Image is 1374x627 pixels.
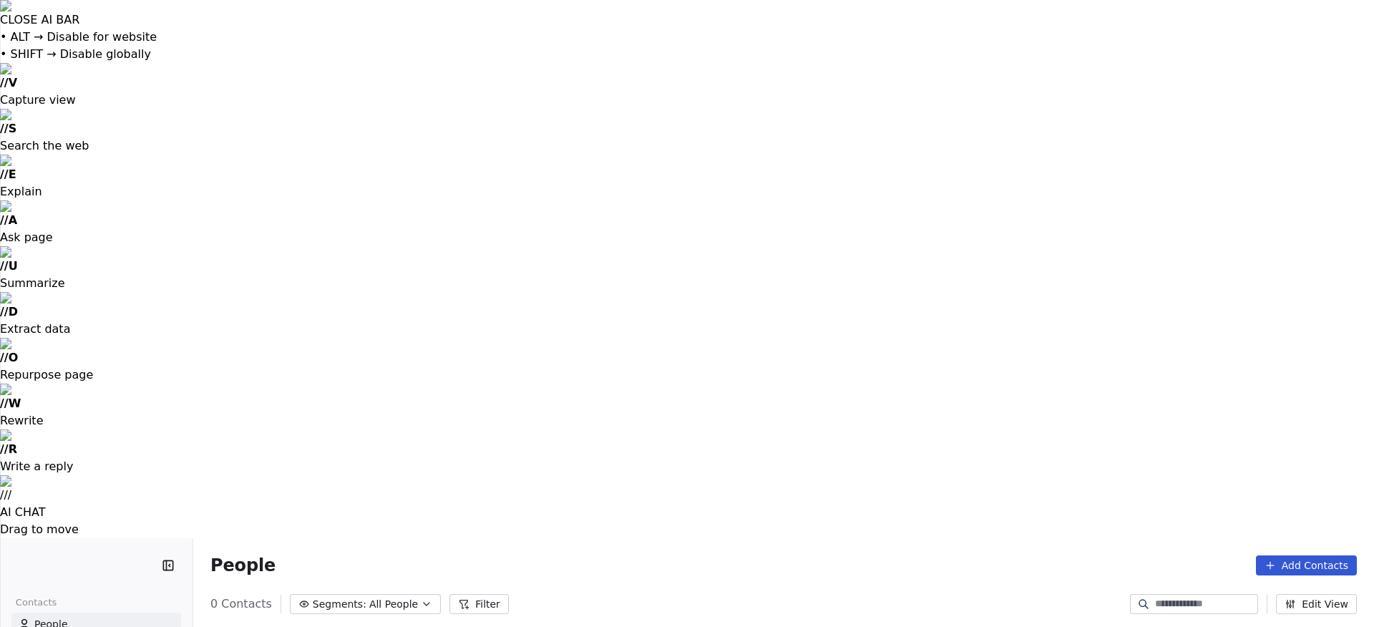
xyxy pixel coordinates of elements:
button: Edit View [1276,594,1357,614]
button: Add Contacts [1256,555,1357,575]
span: Segments: [313,597,366,612]
button: Filter [449,594,509,614]
span: Contacts [9,592,63,613]
span: All People [369,597,418,612]
span: 0 Contacts [210,596,272,613]
span: People [210,555,276,576]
